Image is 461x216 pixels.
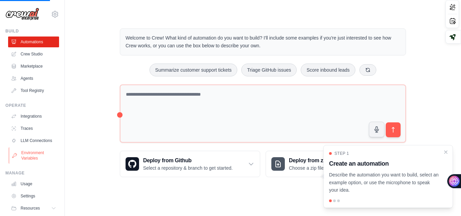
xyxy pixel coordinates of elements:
button: Score inbound leads [301,64,355,76]
p: Welcome to Crew! What kind of automation do you want to build? I'll include some examples if you'... [126,34,400,50]
a: Usage [8,178,59,189]
div: Operate [5,103,59,108]
p: Select a repository & branch to get started. [143,165,233,171]
button: Resources [8,203,59,214]
p: Describe the automation you want to build, select an example option, or use the microphone to spe... [329,171,439,194]
a: Settings [8,191,59,201]
a: Marketplace [8,61,59,72]
p: Choose a zip file to upload. [289,165,346,171]
a: Environment Variables [9,147,60,164]
a: Traces [8,123,59,134]
button: Summarize customer support tickets [150,64,237,76]
a: Integrations [8,111,59,122]
h3: Deploy from zip file [289,157,346,165]
a: Automations [8,37,59,47]
button: Close walkthrough [443,149,449,155]
a: LLM Connections [8,135,59,146]
iframe: Chat Widget [427,184,461,216]
span: Step 1 [334,151,349,156]
button: Triage GitHub issues [241,64,297,76]
h3: Create an automation [329,159,439,168]
a: Crew Studio [8,49,59,59]
span: Resources [21,206,40,211]
h3: Deploy from Github [143,157,233,165]
div: Manage [5,170,59,176]
img: Logo [5,8,39,21]
a: Agents [8,73,59,84]
a: Tool Registry [8,85,59,96]
div: Build [5,28,59,34]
